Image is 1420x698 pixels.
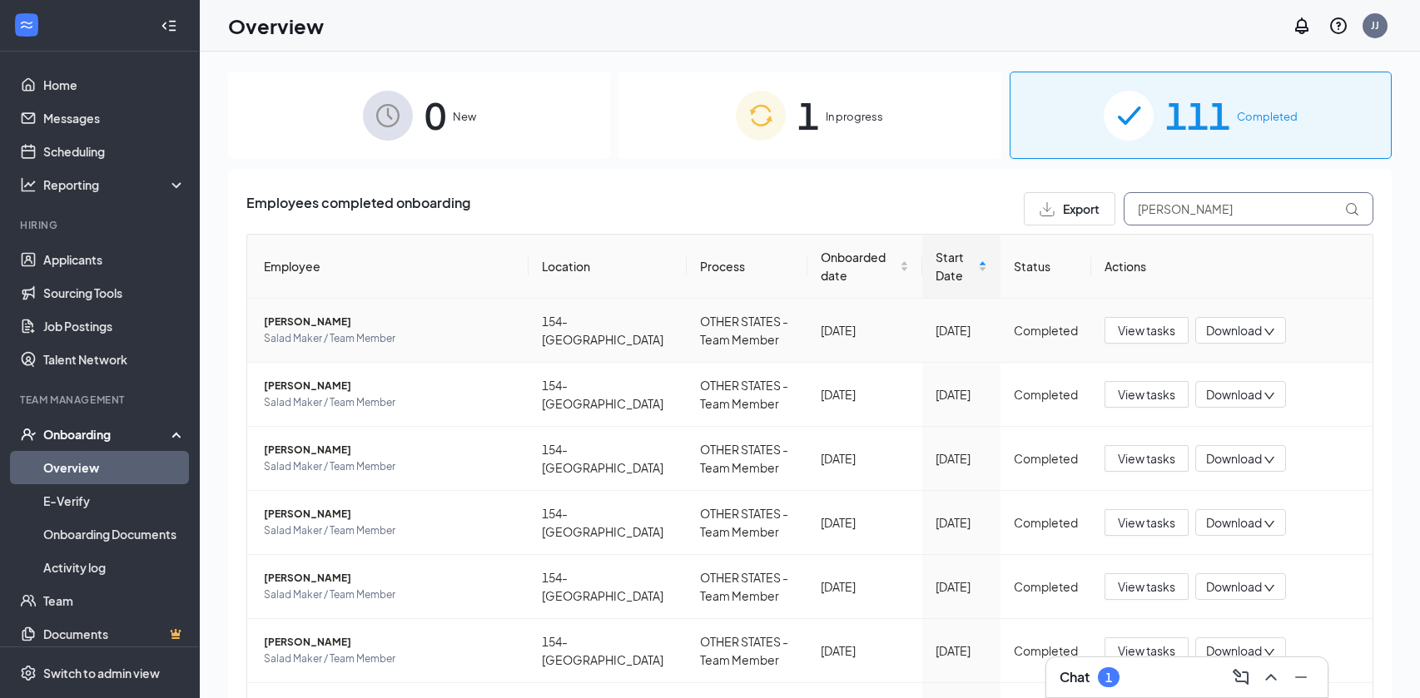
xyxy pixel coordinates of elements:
[936,449,987,468] div: [DATE]
[687,363,807,427] td: OTHER STATES - Team Member
[264,378,515,394] span: [PERSON_NAME]
[1091,235,1373,299] th: Actions
[20,393,182,407] div: Team Management
[264,394,515,411] span: Salad Maker / Team Member
[1264,646,1275,658] span: down
[821,321,909,339] div: [DATE]
[264,506,515,522] span: [PERSON_NAME]
[936,513,987,532] div: [DATE]
[228,12,324,40] h1: Overview
[43,517,186,551] a: Onboarding Documents
[43,584,186,617] a: Team
[264,570,515,587] span: [PERSON_NAME]
[687,491,807,555] td: OTHER STATES - Team Member
[687,235,807,299] th: Process
[43,665,160,681] div: Switch to admin view
[529,427,687,491] td: 154-[GEOGRAPHIC_DATA]
[43,451,186,484] a: Overview
[43,551,186,584] a: Activity log
[821,641,909,660] div: [DATE]
[1206,450,1262,468] span: Download
[43,484,186,517] a: E-Verify
[1118,449,1175,468] span: View tasks
[43,426,171,443] div: Onboarding
[1264,582,1275,594] span: down
[1118,513,1175,532] span: View tasks
[1206,514,1262,532] span: Download
[425,87,446,144] span: 0
[264,634,515,651] span: [PERSON_NAME]
[1328,16,1348,36] svg: QuestionInfo
[687,299,807,363] td: OTHER STATES - Team Member
[936,641,987,660] div: [DATE]
[43,276,186,309] a: Sourcing Tools
[264,458,515,475] span: Salad Maker / Team Member
[1165,87,1230,144] span: 111
[1371,18,1379,32] div: JJ
[20,218,182,232] div: Hiring
[529,363,687,427] td: 154-[GEOGRAPHIC_DATA]
[1105,573,1189,600] button: View tasks
[1014,641,1078,660] div: Completed
[264,442,515,458] span: [PERSON_NAME]
[1014,385,1078,403] div: Completed
[1014,449,1078,468] div: Completed
[529,555,687,619] td: 154-[GEOGRAPHIC_DATA]
[1060,668,1090,686] h3: Chat
[529,491,687,555] td: 154-[GEOGRAPHIC_DATA]
[1105,381,1189,408] button: View tasks
[826,108,883,125] span: In progress
[43,68,186,101] a: Home
[453,108,476,125] span: New
[1264,454,1275,466] span: down
[43,101,186,135] a: Messages
[1264,518,1275,530] span: down
[1231,667,1251,687] svg: ComposeMessage
[1118,577,1175,596] span: View tasks
[936,248,975,285] span: Start Date
[821,513,909,532] div: [DATE]
[1292,16,1312,36] svg: Notifications
[43,343,186,376] a: Talent Network
[529,235,687,299] th: Location
[1261,667,1281,687] svg: ChevronUp
[1206,578,1262,596] span: Download
[1105,637,1189,664] button: View tasks
[821,577,909,596] div: [DATE]
[43,176,186,193] div: Reporting
[43,617,186,651] a: DocumentsCrown
[807,235,922,299] th: Onboarded date
[1237,108,1298,125] span: Completed
[687,555,807,619] td: OTHER STATES - Team Member
[1105,671,1112,685] div: 1
[161,17,177,34] svg: Collapse
[1000,235,1091,299] th: Status
[20,665,37,681] svg: Settings
[1288,664,1314,691] button: Minimize
[821,449,909,468] div: [DATE]
[1258,664,1284,691] button: ChevronUp
[821,248,896,285] span: Onboarded date
[1291,667,1311,687] svg: Minimize
[1105,509,1189,536] button: View tasks
[1206,642,1262,660] span: Download
[687,427,807,491] td: OTHER STATES - Team Member
[264,314,515,330] span: [PERSON_NAME]
[1105,445,1189,472] button: View tasks
[821,385,909,403] div: [DATE]
[1124,192,1373,225] input: Search by Name, Job Posting, or Process
[20,426,37,443] svg: UserCheck
[1118,321,1175,339] span: View tasks
[1063,203,1100,215] span: Export
[247,235,529,299] th: Employee
[246,192,470,225] span: Employees completed onboarding
[1228,664,1254,691] button: ComposeMessage
[1118,385,1175,403] span: View tasks
[18,17,35,33] svg: WorkstreamLogo
[264,587,515,603] span: Salad Maker / Team Member
[936,385,987,403] div: [DATE]
[529,619,687,683] td: 154-[GEOGRAPHIC_DATA]
[43,309,186,343] a: Job Postings
[1105,317,1189,344] button: View tasks
[43,135,186,168] a: Scheduling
